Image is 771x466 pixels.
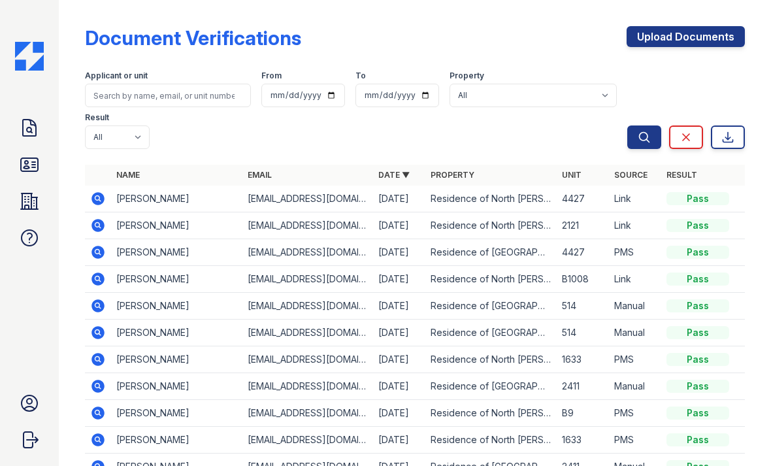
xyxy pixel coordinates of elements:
td: [PERSON_NAME] [111,212,242,239]
td: [DATE] [373,427,425,454]
td: Residence of North [PERSON_NAME] [425,400,557,427]
td: Link [609,266,661,293]
td: 2411 [557,373,609,400]
td: [EMAIL_ADDRESS][DOMAIN_NAME] [242,320,374,346]
td: [PERSON_NAME] [111,400,242,427]
td: Residence of [GEOGRAPHIC_DATA] [425,293,557,320]
td: [EMAIL_ADDRESS][DOMAIN_NAME] [242,373,374,400]
td: [EMAIL_ADDRESS][DOMAIN_NAME] [242,346,374,373]
div: Pass [666,353,729,366]
div: Pass [666,407,729,420]
a: Result [666,170,697,180]
td: [DATE] [373,400,425,427]
td: [PERSON_NAME] [111,346,242,373]
img: CE_Icon_Blue-c292c112584629df590d857e76928e9f676e5b41ef8f769ba2f05ee15b207248.png [15,42,44,71]
td: [DATE] [373,293,425,320]
td: [DATE] [373,320,425,346]
td: [DATE] [373,346,425,373]
label: From [261,71,282,81]
label: Applicant or unit [85,71,148,81]
td: Manual [609,373,661,400]
label: Property [450,71,484,81]
div: Pass [666,326,729,339]
td: Residence of [GEOGRAPHIC_DATA] [425,239,557,266]
td: B1008 [557,266,609,293]
td: 4427 [557,239,609,266]
label: To [355,71,366,81]
td: [PERSON_NAME] [111,266,242,293]
td: 1633 [557,427,609,454]
td: [PERSON_NAME] [111,427,242,454]
td: [PERSON_NAME] [111,293,242,320]
a: Email [248,170,272,180]
div: Pass [666,273,729,286]
td: B9 [557,400,609,427]
td: [EMAIL_ADDRESS][DOMAIN_NAME] [242,266,374,293]
td: Residence of North [PERSON_NAME] [425,266,557,293]
div: Pass [666,192,729,205]
td: Residence of [GEOGRAPHIC_DATA] [425,373,557,400]
td: PMS [609,427,661,454]
td: Residence of North [PERSON_NAME] [425,186,557,212]
td: [EMAIL_ADDRESS][DOMAIN_NAME] [242,186,374,212]
a: Property [431,170,474,180]
a: Date ▼ [378,170,410,180]
td: 4427 [557,186,609,212]
td: 514 [557,293,609,320]
td: Manual [609,320,661,346]
td: [DATE] [373,212,425,239]
td: Residence of [GEOGRAPHIC_DATA] [425,320,557,346]
td: 514 [557,320,609,346]
td: [DATE] [373,239,425,266]
td: Residence of North [PERSON_NAME] [425,346,557,373]
td: Residence of North [PERSON_NAME] [425,427,557,454]
div: Document Verifications [85,26,301,50]
td: [DATE] [373,266,425,293]
td: [PERSON_NAME] [111,186,242,212]
a: Name [116,170,140,180]
label: Result [85,112,109,123]
td: [PERSON_NAME] [111,320,242,346]
td: [DATE] [373,373,425,400]
a: Unit [562,170,582,180]
a: Upload Documents [627,26,745,47]
div: Pass [666,433,729,446]
div: Pass [666,219,729,232]
td: [PERSON_NAME] [111,239,242,266]
td: [EMAIL_ADDRESS][DOMAIN_NAME] [242,400,374,427]
td: [EMAIL_ADDRESS][DOMAIN_NAME] [242,239,374,266]
td: 1633 [557,346,609,373]
td: Manual [609,293,661,320]
a: Source [614,170,648,180]
td: Residence of North [PERSON_NAME] [425,212,557,239]
div: Pass [666,380,729,393]
td: PMS [609,346,661,373]
td: [EMAIL_ADDRESS][DOMAIN_NAME] [242,293,374,320]
td: 2121 [557,212,609,239]
td: Link [609,186,661,212]
td: PMS [609,239,661,266]
td: PMS [609,400,661,427]
td: [EMAIL_ADDRESS][DOMAIN_NAME] [242,427,374,454]
td: [PERSON_NAME] [111,373,242,400]
input: Search by name, email, or unit number [85,84,251,107]
td: [EMAIL_ADDRESS][DOMAIN_NAME] [242,212,374,239]
div: Pass [666,246,729,259]
div: Pass [666,299,729,312]
td: [DATE] [373,186,425,212]
td: Link [609,212,661,239]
